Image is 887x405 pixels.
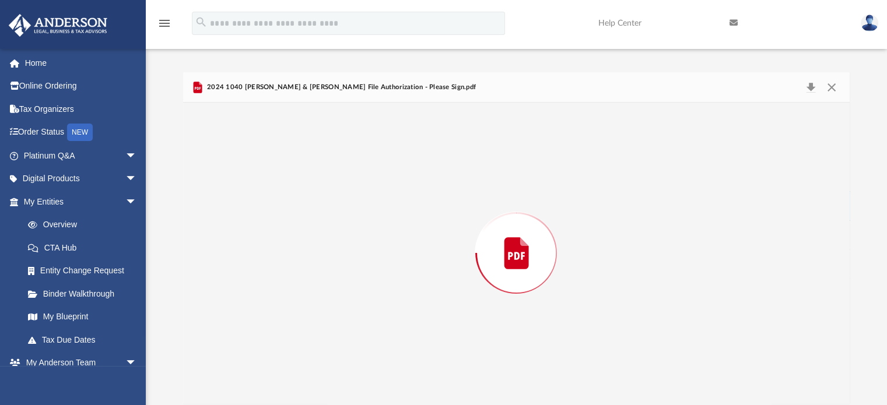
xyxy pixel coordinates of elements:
a: Tax Organizers [8,97,155,121]
a: Home [8,51,155,75]
a: My Blueprint [16,305,149,329]
a: menu [157,22,171,30]
a: My Anderson Teamarrow_drop_down [8,351,149,375]
a: Entity Change Request [16,259,155,283]
img: Anderson Advisors Platinum Portal [5,14,111,37]
span: arrow_drop_down [125,144,149,168]
button: Download [801,79,822,96]
i: search [195,16,208,29]
button: Close [821,79,842,96]
div: Preview [183,72,850,404]
a: Digital Productsarrow_drop_down [8,167,155,191]
a: Order StatusNEW [8,121,155,145]
span: arrow_drop_down [125,190,149,214]
div: NEW [67,124,93,141]
a: Platinum Q&Aarrow_drop_down [8,144,155,167]
i: menu [157,16,171,30]
a: CTA Hub [16,236,155,259]
a: Tax Due Dates [16,328,155,351]
span: 2024 1040 [PERSON_NAME] & [PERSON_NAME] File Authorization - Please Sign.pdf [205,82,476,93]
a: My Entitiesarrow_drop_down [8,190,155,213]
a: Overview [16,213,155,237]
span: arrow_drop_down [125,167,149,191]
a: Binder Walkthrough [16,282,155,305]
span: arrow_drop_down [125,351,149,375]
a: Online Ordering [8,75,155,98]
img: User Pic [861,15,878,31]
